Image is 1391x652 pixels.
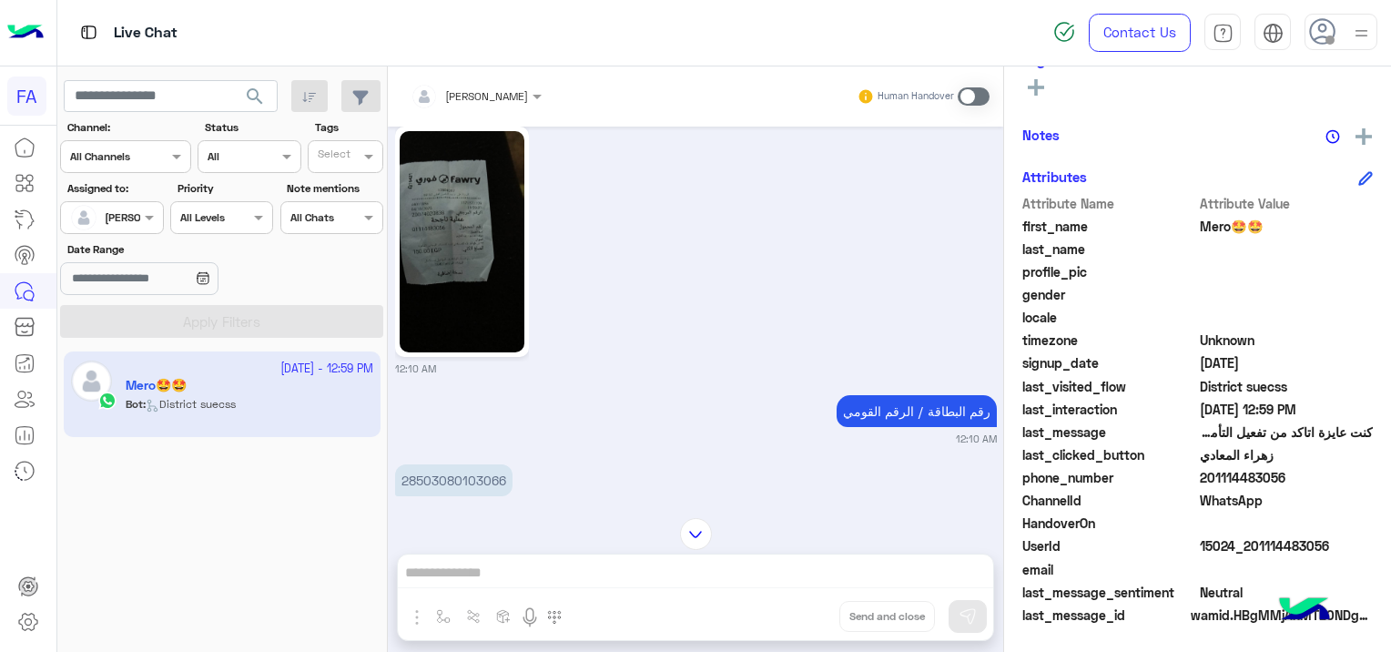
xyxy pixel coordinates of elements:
[1022,217,1196,236] span: first_name
[1200,445,1374,464] span: زهراء المعادي
[1200,353,1374,372] span: 2025-10-06T21:07:43.743Z
[1200,400,1374,419] span: 2025-10-07T09:59:09.767Z
[395,464,513,496] p: 7/10/2025, 12:11 AM
[67,119,189,136] label: Channel:
[1022,239,1196,259] span: last_name
[178,180,271,197] label: Priority
[1200,377,1374,396] span: District suecss
[1022,445,1196,464] span: last_clicked_button
[1200,536,1374,555] span: 15024_201114483056
[1200,285,1374,304] span: null
[1200,468,1374,487] span: 201114483056
[1022,262,1196,281] span: profile_pic
[1053,21,1075,43] img: spinner
[839,601,935,632] button: Send and close
[1022,308,1196,327] span: locale
[114,21,178,46] p: Live Chat
[287,180,381,197] label: Note mentions
[680,518,712,550] img: scroll
[1022,560,1196,579] span: email
[1022,491,1196,510] span: ChannelId
[1355,128,1372,145] img: add
[1200,331,1374,350] span: Unknown
[7,76,46,116] div: FA
[315,119,381,136] label: Tags
[1200,491,1374,510] span: 2
[1200,514,1374,533] span: null
[1022,468,1196,487] span: phone_number
[1022,606,1187,625] span: last_message_id
[233,80,278,119] button: search
[71,205,96,230] img: defaultAdmin.png
[1213,23,1234,44] img: tab
[1022,514,1196,533] span: HandoverOn
[445,89,528,103] span: [PERSON_NAME]
[205,119,299,136] label: Status
[1263,23,1284,44] img: tab
[400,131,524,352] img: 2685391305132189.jpg
[1200,194,1374,213] span: Attribute Value
[1022,194,1196,213] span: Attribute Name
[1350,22,1373,45] img: profile
[1022,423,1196,442] span: last_message
[837,395,997,427] p: 7/10/2025, 12:10 AM
[1204,14,1241,52] a: tab
[67,241,271,258] label: Date Range
[1022,536,1196,555] span: UserId
[315,146,350,167] div: Select
[878,89,954,104] small: Human Handover
[1022,400,1196,419] span: last_interaction
[1022,583,1196,602] span: last_message_sentiment
[67,180,161,197] label: Assigned to:
[1089,14,1191,52] a: Contact Us
[77,21,100,44] img: tab
[60,305,383,338] button: Apply Filters
[1200,217,1374,236] span: Mero🤩🤩
[1022,127,1060,143] h6: Notes
[1200,423,1374,442] span: كنت عايزة اتاكد من تفعيل التأمين والأماكن المتاحه لي
[7,14,44,52] img: Logo
[1022,353,1196,372] span: signup_date
[1022,168,1087,185] h6: Attributes
[395,362,436,376] small: 12:10 AM
[1191,606,1373,625] span: wamid.HBgMMjAxMTE0NDgzMDU2FQIAEhggQUM5NDY5NDI4QkE4QzU4REVCREMzMEJFNUY1RUFDM0MA
[1200,560,1374,579] span: null
[244,86,266,107] span: search
[1022,331,1196,350] span: timezone
[1325,129,1340,144] img: notes
[1022,285,1196,304] span: gender
[1200,583,1374,602] span: 0
[1200,308,1374,327] span: null
[1022,377,1196,396] span: last_visited_flow
[1273,579,1336,643] img: hulul-logo.png
[956,432,997,446] small: 12:10 AM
